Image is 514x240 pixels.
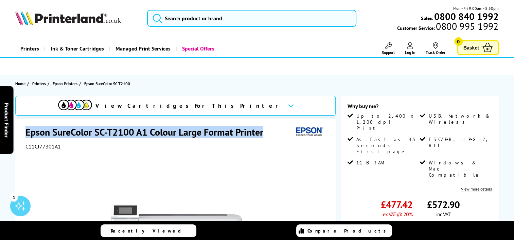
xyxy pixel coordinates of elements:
[405,50,415,55] span: Log In
[435,23,498,29] span: 0800 995 1992
[428,160,490,178] span: Windows & Mac Compatible
[382,50,395,55] span: Support
[453,5,499,12] span: Mon - Fri 9:00am - 5:30pm
[356,136,418,155] span: As Fast as 43 Seconds First page
[32,80,48,87] a: Printers
[58,100,92,110] img: cmyk-icon.svg
[101,224,196,237] a: Recently Viewed
[25,126,270,138] h1: Epson SureColor SC-T2100 A1 Colour Large Format Printer
[176,40,219,57] a: Special Offers
[454,37,463,46] span: 0
[15,40,44,57] a: Printers
[428,113,490,125] span: USB, Network & Wireless
[293,126,324,138] img: Epson
[15,10,139,26] a: Printerland Logo
[381,198,412,211] span: £477.42
[463,43,479,52] span: Basket
[421,15,433,21] span: Sales:
[427,198,460,211] span: £572.90
[3,103,10,138] span: Product Finder
[109,40,176,57] a: Managed Print Services
[111,228,188,234] span: Recently Viewed
[44,40,109,57] a: Ink & Toner Cartridges
[348,103,492,113] div: Why buy me?
[397,23,498,31] span: Customer Service:
[25,143,61,150] span: C11CJ77301A1
[147,10,356,27] input: Search product or brand
[296,224,392,237] a: Compare Products
[95,102,282,109] span: View Cartridges For This Printer
[356,160,385,166] span: 1GB RAM
[53,80,79,87] a: Epson Printers
[307,228,390,234] span: Compare Products
[383,211,412,218] span: ex VAT @ 20%
[433,13,499,20] a: 0800 840 1992
[457,40,499,55] a: Basket 0
[15,80,25,87] span: Home
[428,136,490,148] span: ESC/P-R, HP-GL2, RTL
[15,80,27,87] a: Home
[84,81,130,86] span: Epson SureColor SC-T2100
[32,80,46,87] span: Printers
[426,42,445,55] a: Track Order
[15,10,121,25] img: Printerland Logo
[382,42,395,55] a: Support
[356,113,418,131] span: Up to 2,400 x 1,200 dpi Print
[405,42,415,55] a: Log In
[461,186,492,192] a: View more details
[51,40,104,57] span: Ink & Toner Cartridges
[436,211,450,218] span: inc VAT
[53,80,77,87] span: Epson Printers
[10,194,18,201] div: 1
[434,10,499,23] b: 0800 840 1992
